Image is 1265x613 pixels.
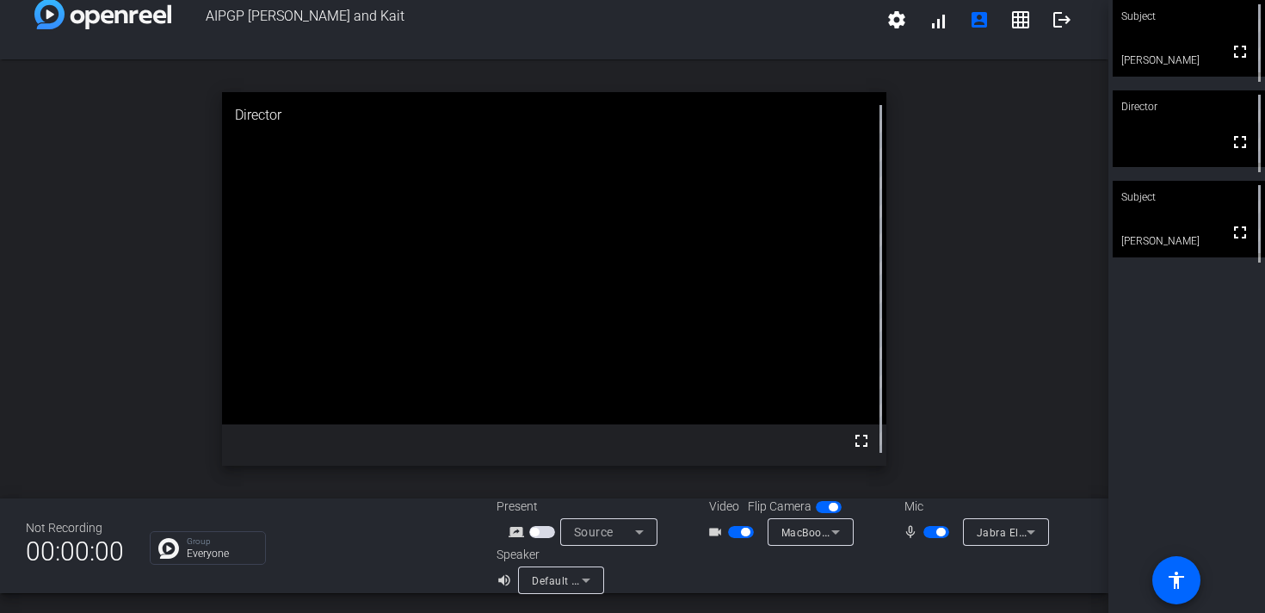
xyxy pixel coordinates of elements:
span: 00:00:00 [26,530,124,573]
div: Present [497,498,669,516]
div: Speaker [497,546,600,564]
mat-icon: screen_share_outline [509,522,529,542]
div: Director [1113,90,1265,123]
span: Source [574,525,614,539]
p: Group [187,537,256,546]
mat-icon: fullscreen [1230,222,1250,243]
mat-icon: accessibility [1166,570,1187,591]
mat-icon: fullscreen [1230,41,1250,62]
div: Subject [1113,181,1265,214]
mat-icon: videocam_outline [707,522,728,542]
mat-icon: mic_none [903,522,923,542]
mat-icon: volume_up [497,570,517,591]
mat-icon: logout [1052,9,1072,30]
span: Video [709,498,739,516]
span: Default - Jabra Elite 3 (Bluetooth) [532,573,701,587]
mat-icon: fullscreen [1230,132,1250,152]
p: Everyone [187,548,256,559]
span: Jabra Elite 3 (Bluetooth) [977,525,1101,539]
mat-icon: settings [886,9,907,30]
mat-icon: fullscreen [851,430,872,451]
span: MacBook Air Camera (0000:0001) [781,525,953,539]
span: Flip Camera [748,498,811,516]
div: Mic [887,498,1059,516]
div: Director [222,92,887,139]
div: Not Recording [26,519,124,537]
mat-icon: account_box [969,9,990,30]
mat-icon: grid_on [1010,9,1031,30]
img: Chat Icon [158,538,179,559]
